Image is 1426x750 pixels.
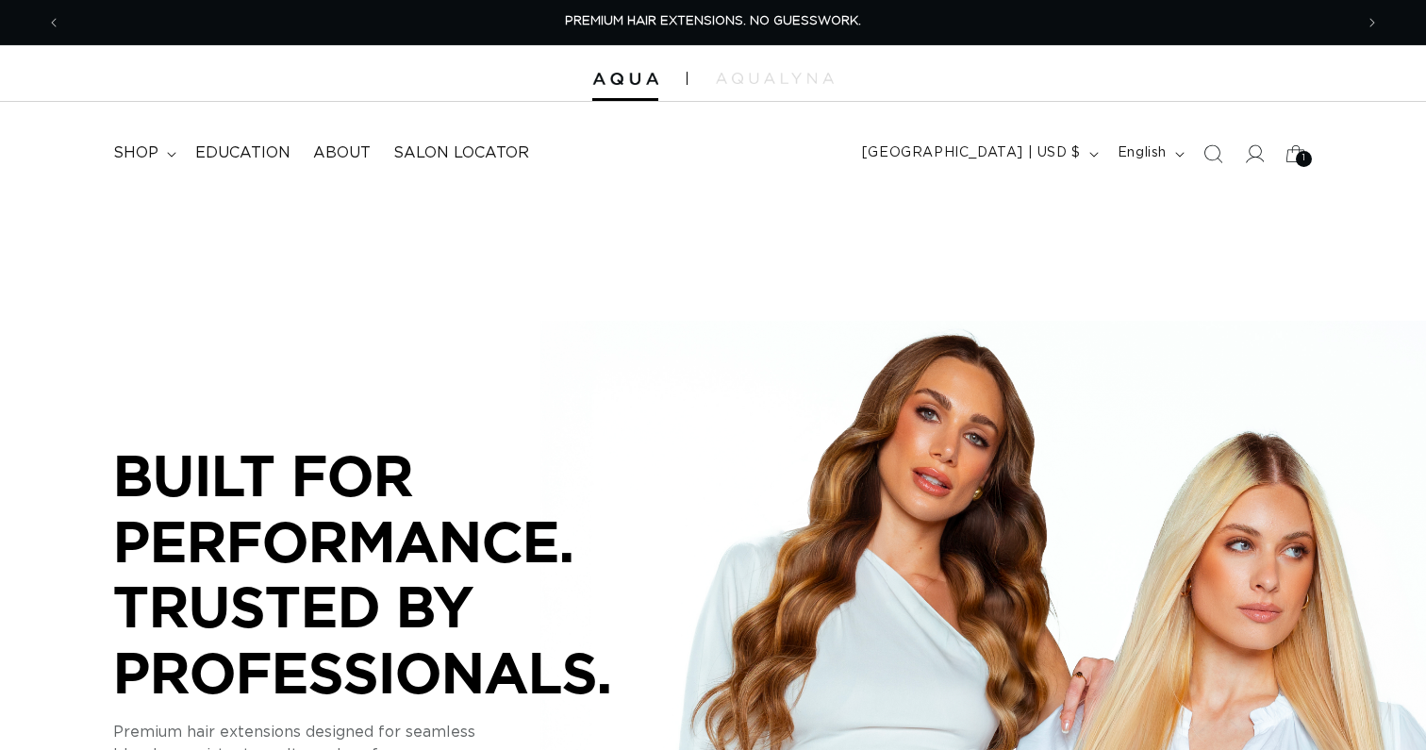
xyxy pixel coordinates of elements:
[33,5,75,41] button: Previous announcement
[862,143,1081,163] span: [GEOGRAPHIC_DATA] | USD $
[565,15,861,27] span: PREMIUM HAIR EXTENSIONS. NO GUESSWORK.
[393,143,529,163] span: Salon Locator
[1106,136,1192,172] button: English
[1351,5,1393,41] button: Next announcement
[1118,143,1167,163] span: English
[592,73,658,86] img: Aqua Hair Extensions
[1302,151,1306,167] span: 1
[851,136,1106,172] button: [GEOGRAPHIC_DATA] | USD $
[313,143,371,163] span: About
[716,73,834,84] img: aqualyna.com
[102,132,184,175] summary: shop
[113,143,158,163] span: shop
[382,132,540,175] a: Salon Locator
[113,442,679,705] p: BUILT FOR PERFORMANCE. TRUSTED BY PROFESSIONALS.
[195,143,290,163] span: Education
[302,132,382,175] a: About
[184,132,302,175] a: Education
[1192,133,1234,175] summary: Search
